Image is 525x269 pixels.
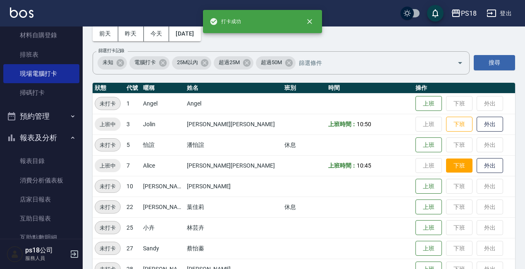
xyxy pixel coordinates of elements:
[144,26,169,41] button: 今天
[98,48,124,54] label: 篩選打卡記錄
[124,217,141,238] td: 25
[98,56,127,70] div: 未知
[95,223,120,232] span: 未打卡
[415,220,442,235] button: 上班
[446,117,472,132] button: 下班
[124,238,141,259] td: 27
[7,246,23,262] img: Person
[185,114,282,134] td: [PERSON_NAME][PERSON_NAME]
[10,7,33,18] img: Logo
[25,255,67,262] p: 服務人員
[297,55,443,70] input: 篩選條件
[453,56,467,70] button: Open
[3,209,79,228] a: 互助日報表
[95,203,120,211] span: 未打卡
[141,83,185,94] th: 暱稱
[185,83,282,94] th: 姓名
[95,182,120,191] span: 未打卡
[95,99,120,108] span: 未打卡
[141,114,185,134] td: Jolin
[185,197,282,217] td: 葉佳莉
[25,246,67,255] h5: ps18公司
[124,93,141,114] td: 1
[3,127,79,149] button: 報表及分析
[141,197,185,217] td: [PERSON_NAME]
[118,26,144,41] button: 昨天
[185,176,282,197] td: [PERSON_NAME]
[185,155,282,176] td: [PERSON_NAME][PERSON_NAME]
[124,134,141,155] td: 5
[124,114,141,134] td: 3
[415,96,442,111] button: 上班
[95,244,120,253] span: 未打卡
[474,55,515,70] button: 搜尋
[124,176,141,197] td: 10
[483,6,515,21] button: 登出
[185,238,282,259] td: 蔡怡蓁
[129,56,169,70] div: 電腦打卡
[141,217,185,238] td: 小卉
[415,179,442,194] button: 上班
[477,117,503,132] button: 外出
[415,241,442,256] button: 上班
[3,190,79,209] a: 店家日報表
[214,56,253,70] div: 超過25M
[124,83,141,94] th: 代號
[95,161,121,170] span: 上班中
[141,176,185,197] td: [PERSON_NAME]
[3,64,79,83] a: 現場電腦打卡
[328,162,357,169] b: 上班時間：
[282,83,326,94] th: 班別
[446,159,472,173] button: 下班
[282,134,326,155] td: 休息
[124,155,141,176] td: 7
[282,197,326,217] td: 休息
[413,83,515,94] th: 操作
[427,5,444,22] button: save
[357,121,371,127] span: 10:50
[95,141,120,149] span: 未打卡
[210,17,241,26] span: 打卡成功
[169,26,200,41] button: [DATE]
[256,58,287,67] span: 超過50M
[461,8,477,19] div: PS18
[3,26,79,45] a: 材料自購登錄
[141,93,185,114] td: Angel
[326,83,414,94] th: 時間
[93,26,118,41] button: 前天
[328,121,357,127] b: 上班時間：
[185,217,282,238] td: 林芸卉
[477,158,503,173] button: 外出
[415,199,442,215] button: 上班
[3,45,79,64] a: 排班表
[98,58,118,67] span: 未知
[129,58,161,67] span: 電腦打卡
[185,134,282,155] td: 潘怡諠
[141,238,185,259] td: Sandy
[301,12,319,31] button: close
[256,56,296,70] div: 超過50M
[3,83,79,102] a: 掃碼打卡
[3,171,79,190] a: 消費分析儀表板
[124,197,141,217] td: 22
[185,93,282,114] td: Angel
[214,58,245,67] span: 超過25M
[415,137,442,153] button: 上班
[3,151,79,171] a: 報表目錄
[141,134,185,155] td: 怡諠
[93,83,124,94] th: 狀態
[3,228,79,247] a: 互助點數明細
[448,5,480,22] button: PS18
[357,162,371,169] span: 10:45
[141,155,185,176] td: Alice
[172,56,212,70] div: 25M以內
[3,106,79,127] button: 預約管理
[95,120,121,129] span: 上班中
[172,58,203,67] span: 25M以內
